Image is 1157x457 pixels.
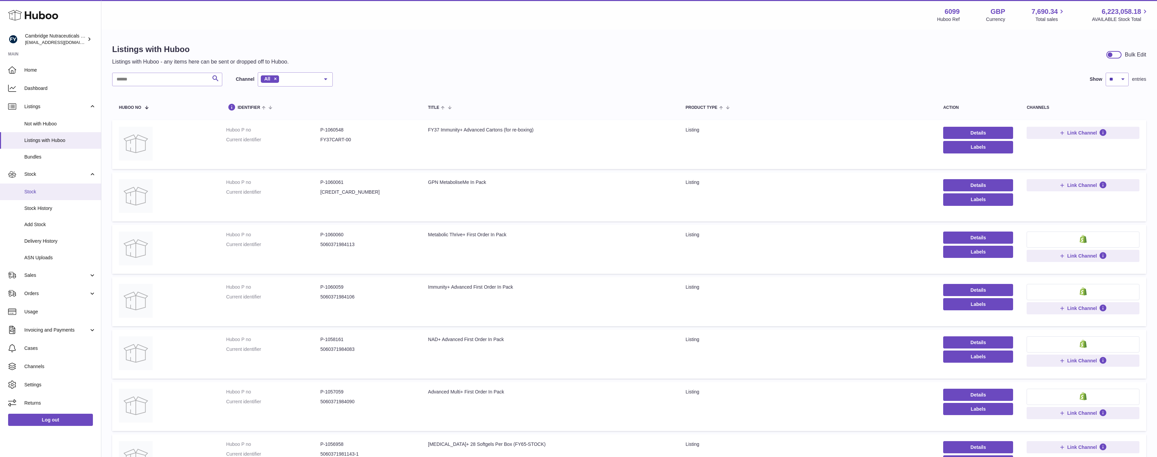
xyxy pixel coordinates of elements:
button: Link Channel [1027,355,1139,367]
a: 7,690.34 Total sales [1032,7,1066,23]
div: FY37 Immunity+ Advanced Cartons (for re-boxing) [428,127,672,133]
dd: 5060371984106 [320,294,414,300]
dd: 5060371984113 [320,241,414,248]
span: 7,690.34 [1032,7,1058,16]
img: shopify-small.png [1080,340,1087,348]
a: Details [943,179,1013,191]
span: Huboo no [119,105,141,110]
dt: Current identifier [226,399,320,405]
span: Cases [24,345,96,352]
button: Labels [943,298,1013,310]
button: Link Channel [1027,407,1139,419]
span: identifier [237,105,260,110]
div: Advanced Multi+ First Order In Pack [428,389,672,395]
button: Labels [943,403,1013,415]
span: Total sales [1035,16,1065,23]
span: Link Channel [1067,130,1097,136]
div: Immunity+ Advanced First Order In Pack [428,284,672,290]
span: [EMAIL_ADDRESS][DOMAIN_NAME] [25,40,99,45]
img: NAD+ Advanced First Order In Pack [119,336,153,370]
button: Labels [943,141,1013,153]
img: shopify-small.png [1080,392,1087,400]
div: listing [686,232,930,238]
span: Home [24,67,96,73]
div: Cambridge Nutraceuticals Ltd [25,33,86,46]
span: Listings with Huboo [24,137,96,144]
img: GPN MetaboliseMe In Pack [119,179,153,213]
img: shopify-small.png [1080,287,1087,295]
dd: P-1060061 [320,179,414,186]
h1: Listings with Huboo [112,44,289,55]
span: title [428,105,439,110]
div: listing [686,179,930,186]
img: FY37 Immunity+ Advanced Cartons (for re-boxing) [119,127,153,161]
span: 6,223,058.18 [1102,7,1141,16]
span: Dashboard [24,85,96,92]
dt: Huboo P no [226,179,320,186]
a: 6,223,058.18 AVAILABLE Stock Total [1092,7,1149,23]
span: Bundles [24,154,96,160]
div: listing [686,284,930,290]
dt: Huboo P no [226,389,320,395]
a: Details [943,232,1013,244]
button: Link Channel [1027,441,1139,453]
dt: Huboo P no [226,336,320,343]
span: entries [1132,76,1146,82]
span: Stock [24,171,89,177]
dd: FY37CART-00 [320,137,414,143]
div: listing [686,389,930,395]
span: Invoicing and Payments [24,327,89,333]
dt: Current identifier [226,189,320,195]
label: Channel [236,76,254,82]
dt: Huboo P no [226,232,320,238]
span: Settings [24,382,96,388]
span: Product Type [686,105,718,110]
span: ASN Uploads [24,255,96,261]
span: Link Channel [1067,358,1097,364]
dd: [CREDIT_CARD_NUMBER] [320,189,414,195]
dt: Current identifier [226,241,320,248]
dt: Huboo P no [226,127,320,133]
span: Link Channel [1067,305,1097,311]
a: Details [943,284,1013,296]
div: listing [686,127,930,133]
span: All [264,76,270,81]
div: Bulk Edit [1125,51,1146,58]
div: GPN MetaboliseMe In Pack [428,179,672,186]
a: Details [943,127,1013,139]
a: Log out [8,414,93,426]
dd: P-1057059 [320,389,414,395]
img: Metabolic Thrive+ First Order In Pack [119,232,153,265]
img: Advanced Multi+ First Order In Pack [119,389,153,423]
dd: 5060371984090 [320,399,414,405]
button: Labels [943,193,1013,206]
div: [MEDICAL_DATA]+ 28 Softgels Per Box (FY65-STOCK) [428,441,672,448]
button: Labels [943,351,1013,363]
dt: Huboo P no [226,284,320,290]
dd: P-1060060 [320,232,414,238]
dt: Current identifier [226,346,320,353]
span: Sales [24,272,89,279]
div: Currency [986,16,1005,23]
span: Link Channel [1067,444,1097,450]
div: action [943,105,1013,110]
dd: P-1056958 [320,441,414,448]
button: Link Channel [1027,127,1139,139]
div: channels [1027,105,1139,110]
img: shopify-small.png [1080,235,1087,243]
div: listing [686,441,930,448]
a: Details [943,389,1013,401]
span: Not with Huboo [24,121,96,127]
span: Link Channel [1067,182,1097,188]
span: Link Channel [1067,410,1097,416]
a: Details [943,441,1013,453]
span: Orders [24,290,89,297]
div: Metabolic Thrive+ First Order In Pack [428,232,672,238]
span: Usage [24,309,96,315]
button: Link Channel [1027,179,1139,191]
img: Immunity+ Advanced First Order In Pack [119,284,153,318]
dd: P-1058161 [320,336,414,343]
dt: Current identifier [226,294,320,300]
div: listing [686,336,930,343]
span: Stock History [24,205,96,212]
